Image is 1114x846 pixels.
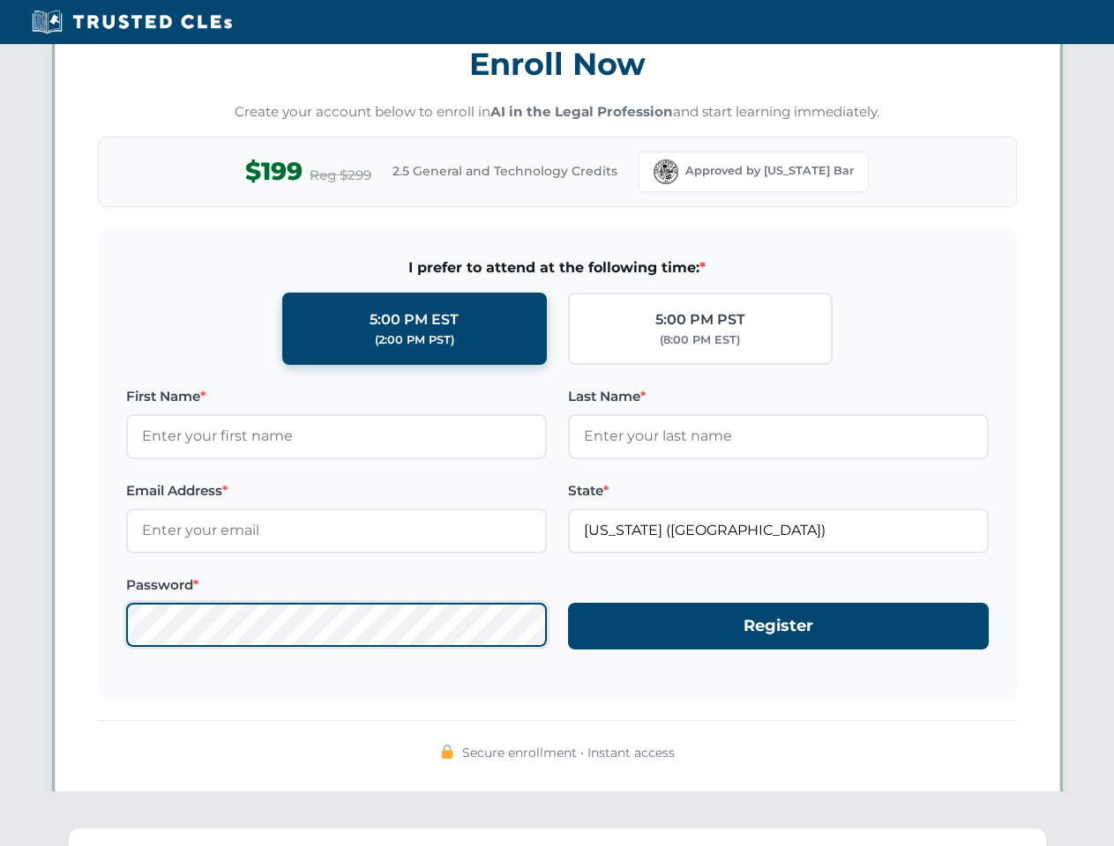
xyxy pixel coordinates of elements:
[98,36,1017,92] h3: Enroll Now
[98,102,1017,122] p: Create your account below to enroll in and start learning immediately.
[393,161,617,181] span: 2.5 General and Technology Credits
[568,480,989,501] label: State
[655,308,745,331] div: 5:00 PM PST
[568,508,989,553] input: Florida (FL)
[440,745,454,759] img: 🔒
[462,743,675,762] span: Secure enrollment • Instant access
[126,575,547,596] label: Password
[490,103,673,120] strong: AI in the Legal Profession
[685,162,854,180] span: Approved by [US_STATE] Bar
[375,331,454,349] div: (2:00 PM PST)
[26,9,237,35] img: Trusted CLEs
[568,386,989,407] label: Last Name
[126,386,547,407] label: First Name
[370,308,459,331] div: 5:00 PM EST
[126,508,547,553] input: Enter your email
[126,414,547,458] input: Enter your first name
[245,152,303,191] span: $199
[568,603,989,649] button: Register
[660,331,740,349] div: (8:00 PM EST)
[126,480,547,501] label: Email Address
[654,160,678,184] img: Florida Bar
[126,256,989,279] span: I prefer to attend at the following time:
[310,165,371,186] span: Reg $299
[568,414,989,458] input: Enter your last name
